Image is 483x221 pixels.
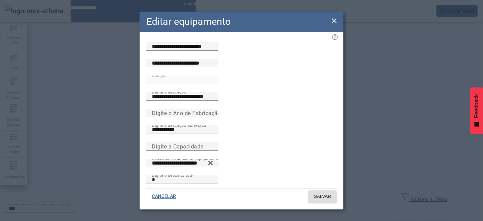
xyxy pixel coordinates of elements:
[152,159,213,167] input: Number
[152,89,186,94] mat-label: Digite a descrição
[152,156,221,161] mat-label: Selecione a família de equipamento
[152,73,165,78] mat-label: Código
[470,87,483,134] button: Feedback - Mostrar pesquisa
[146,190,181,203] button: CANCELAR
[473,94,480,118] span: Feedback
[314,193,331,200] span: SALVAR
[152,123,207,128] mat-label: Digite a descrição abreviada
[146,14,231,29] h2: Editar equipamento
[152,143,203,150] mat-label: Digite a Capacidade
[308,190,337,203] button: SALVAR
[152,193,176,200] span: CANCELAR
[152,110,221,116] mat-label: Digite o Ano de Fabricação
[152,173,194,177] mat-label: Digite o depósito SAP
